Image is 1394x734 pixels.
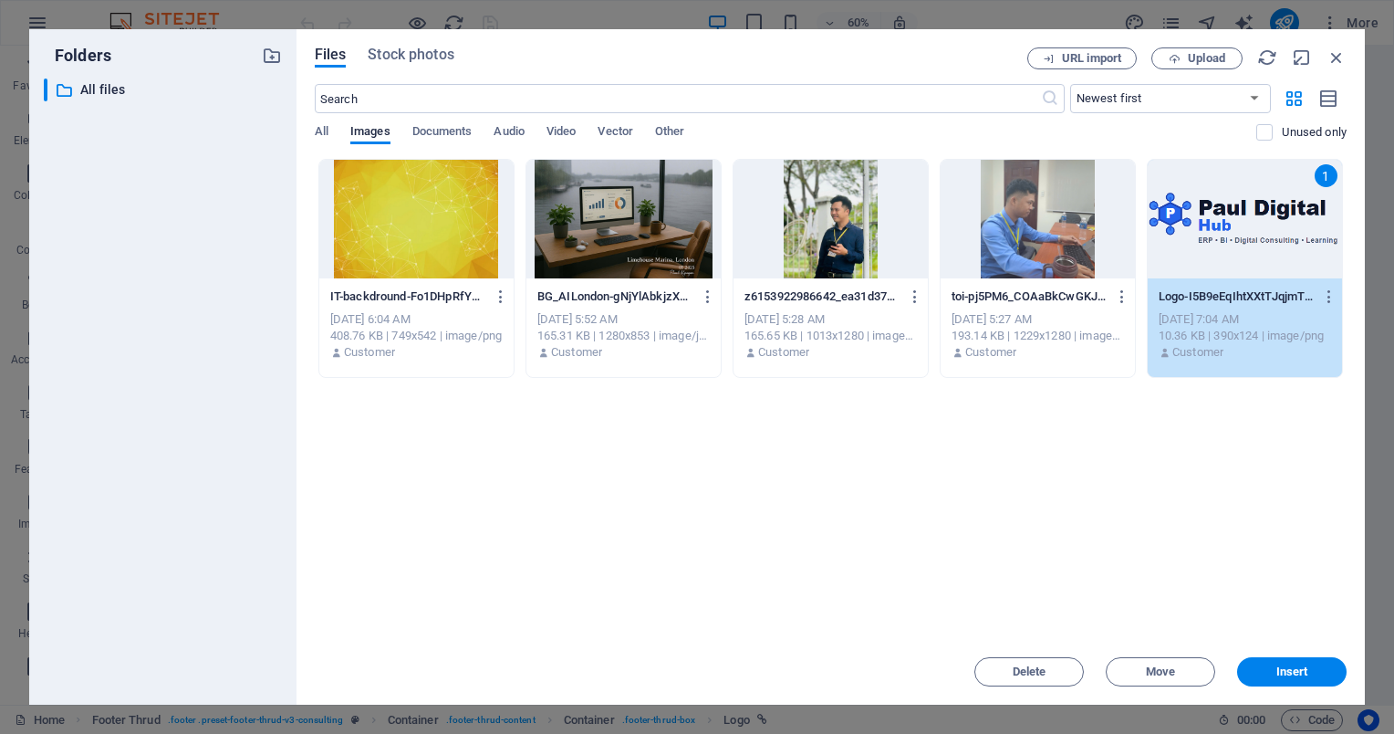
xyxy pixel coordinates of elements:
i: Minimize [1292,47,1312,68]
div: ​ [44,79,47,101]
i: Create new folder [262,46,282,66]
div: [DATE] 5:28 AM [744,311,917,328]
div: [DATE] 6:04 AM [330,311,503,328]
button: URL import [1027,47,1137,69]
span: Audio [494,121,524,146]
p: Logo-I5B9eEqIhtXXtTJqjmTKLw.png [1159,288,1315,305]
div: 165.65 KB | 1013x1280 | image/jpeg [744,328,917,344]
div: [DATE] 5:27 AM [952,311,1124,328]
div: 193.14 KB | 1229x1280 | image/jpeg [952,328,1124,344]
div: 165.31 KB | 1280x853 | image/jpeg [537,328,710,344]
span: Files [315,44,347,66]
span: Move [1146,666,1175,677]
p: Displays only files that are not in use on the website. Files added during this session can still... [1282,124,1347,141]
span: Video [546,121,576,146]
p: All files [80,79,248,100]
p: Customer [551,344,602,361]
p: Customer [1172,344,1223,361]
div: [DATE] 7:04 AM [1159,311,1331,328]
p: toi-pj5PM6_COAaBkCwGKJIGtQ.jpg [952,288,1108,305]
p: Folders [44,44,111,68]
div: 10.36 KB | 390x124 | image/png [1159,328,1331,344]
p: z6153922986642_ea31d37d4541abf8e8d438ae3c6620bd-aMnJhFwGKm1VyO0GEzWrzg.jpg [744,288,900,305]
span: Upload [1188,53,1225,64]
span: Delete [1013,666,1046,677]
span: Documents [412,121,473,146]
button: Insert [1237,657,1347,687]
button: Upload [1151,47,1243,69]
button: Delete [974,657,1084,687]
span: Images [350,121,390,146]
p: IT-backdround-Fo1DHpRfYGf-CHaVPg3SGA.png [330,288,486,305]
span: All [315,121,328,146]
p: Customer [344,344,395,361]
i: Reload [1257,47,1277,68]
span: Stock photos [368,44,453,66]
i: Close [1326,47,1347,68]
span: Vector [598,121,633,146]
div: 408.76 KB | 749x542 | image/png [330,328,503,344]
span: Insert [1276,666,1308,677]
p: Customer [965,344,1016,361]
span: URL import [1062,53,1121,64]
div: 1 [1315,164,1337,187]
p: Customer [758,344,809,361]
p: BG_AILondon-gNjYlAbkjzXvw5dZDc1kdA.jpg [537,288,693,305]
input: Search [315,84,1041,113]
div: [DATE] 5:52 AM [537,311,710,328]
span: Other [655,121,684,146]
button: Move [1106,657,1215,687]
